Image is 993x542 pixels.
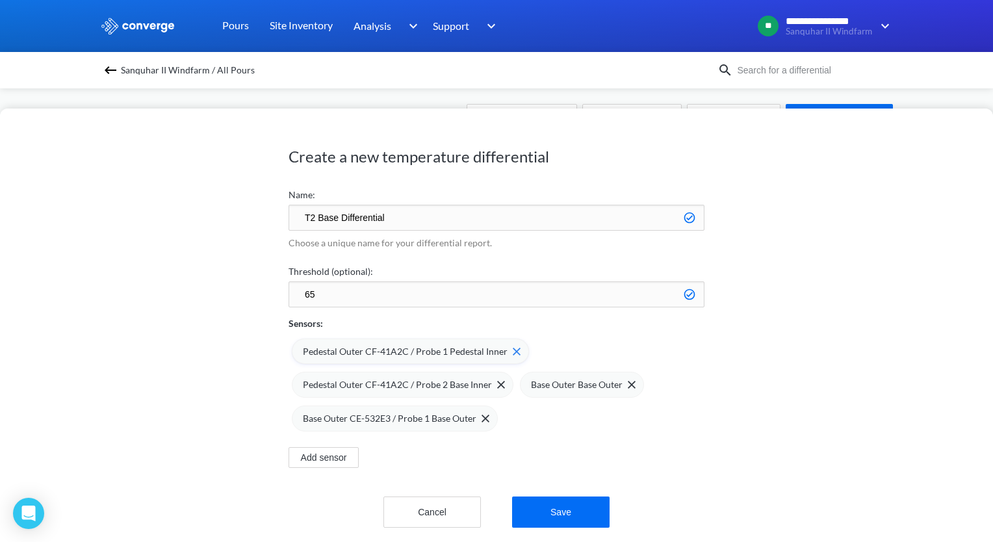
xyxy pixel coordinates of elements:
[289,265,704,279] label: Threshold (optional):
[733,63,890,77] input: Search for a differential
[478,18,499,34] img: downArrow.svg
[513,348,521,355] img: close-icon-hover.svg
[872,18,893,34] img: downArrow.svg
[400,18,421,34] img: downArrow.svg
[289,236,704,250] p: Choose a unique name for your differential report.
[121,61,255,79] span: Sanquhar II Windfarm / All Pours
[628,381,636,389] img: close-icon.svg
[289,316,323,331] p: Sensors:
[786,27,872,36] span: Sanquhar II Windfarm
[303,411,476,426] span: Base Outer CE-532E3 / Probe 1 Base Outer
[497,381,505,389] img: close-icon.svg
[717,62,733,78] img: icon-search.svg
[433,18,469,34] span: Support
[383,497,481,528] button: Cancel
[100,18,175,34] img: logo_ewhite.svg
[289,146,704,167] h1: Create a new temperature differential
[512,497,610,528] button: Save
[13,498,44,529] div: Open Intercom Messenger
[289,188,704,202] label: Name:
[482,415,489,422] img: close-icon.svg
[354,18,391,34] span: Analysis
[289,281,704,307] input: Eg. 28°C
[289,205,704,231] input: Eg. TempDiff Deep Pour Basement C1sX
[303,344,508,359] span: Pedestal Outer CF-41A2C / Probe 1 Pedestal Inner
[303,378,492,392] span: Pedestal Outer CF-41A2C / Probe 2 Base Inner
[103,62,118,78] img: backspace.svg
[531,378,623,392] span: Base Outer Base Outer
[289,447,359,468] button: Add sensor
